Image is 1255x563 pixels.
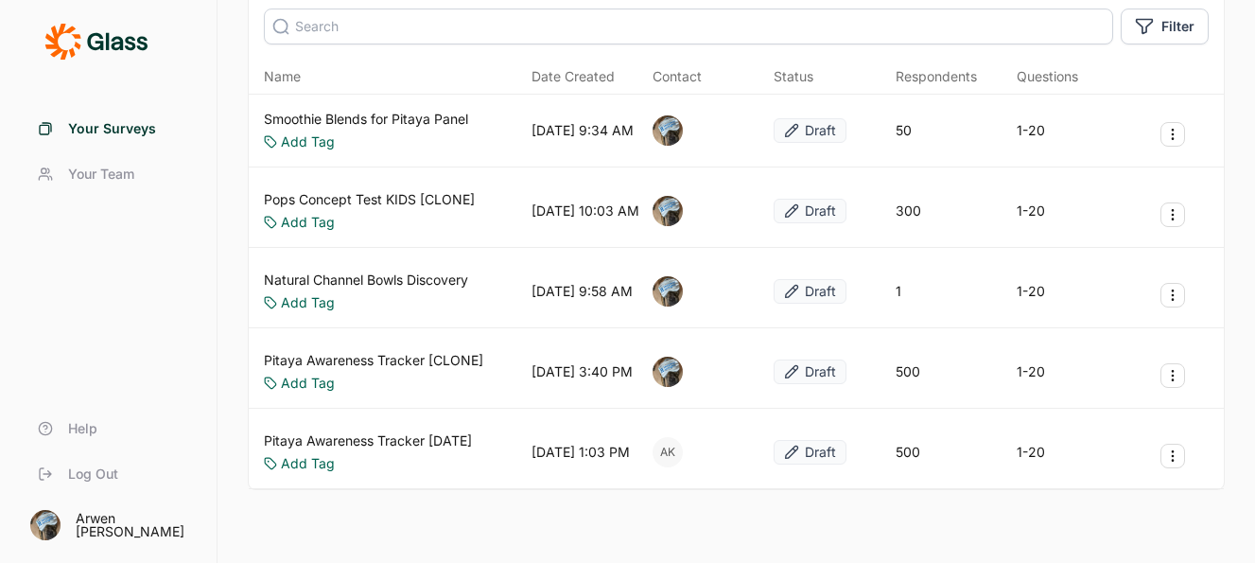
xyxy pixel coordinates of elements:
[532,362,633,381] div: [DATE] 3:40 PM
[1161,17,1194,36] span: Filter
[1160,363,1185,388] button: Survey Actions
[653,67,702,86] div: Contact
[896,362,920,381] div: 500
[281,293,335,312] a: Add Tag
[264,110,468,129] a: Smoothie Blends for Pitaya Panel
[896,282,901,301] div: 1
[1121,9,1209,44] button: Filter
[774,67,813,86] div: Status
[1160,283,1185,308] button: Survey Actions
[264,190,475,209] a: Pops Concept Test KIDS [CLONE]
[1017,282,1045,301] div: 1-20
[532,67,615,86] span: Date Created
[264,9,1113,44] input: Search
[653,437,683,467] div: AK
[68,465,118,484] span: Log Out
[264,351,483,370] a: Pitaya Awareness Tracker [CLONE]
[1017,202,1045,220] div: 1-20
[281,213,335,232] a: Add Tag
[653,357,683,387] img: ocn8z7iqvmiiaveqkfqd.png
[68,119,156,138] span: Your Surveys
[1160,122,1185,147] button: Survey Actions
[532,282,633,301] div: [DATE] 9:58 AM
[76,512,194,538] div: Arwen [PERSON_NAME]
[653,115,683,146] img: ocn8z7iqvmiiaveqkfqd.png
[774,360,846,384] button: Draft
[896,443,920,462] div: 500
[1160,444,1185,468] button: Survey Actions
[653,276,683,307] img: ocn8z7iqvmiiaveqkfqd.png
[30,510,61,540] img: ocn8z7iqvmiiaveqkfqd.png
[68,419,97,438] span: Help
[264,431,472,450] a: Pitaya Awareness Tracker [DATE]
[281,454,335,473] a: Add Tag
[532,202,639,220] div: [DATE] 10:03 AM
[264,271,468,290] a: Natural Channel Bowls Discovery
[532,121,634,140] div: [DATE] 9:34 AM
[774,199,846,223] button: Draft
[1160,202,1185,227] button: Survey Actions
[1017,67,1078,86] div: Questions
[1017,121,1045,140] div: 1-20
[774,440,846,465] button: Draft
[774,118,846,143] button: Draft
[896,202,921,220] div: 300
[653,196,683,226] img: ocn8z7iqvmiiaveqkfqd.png
[532,443,630,462] div: [DATE] 1:03 PM
[1017,362,1045,381] div: 1-20
[896,67,977,86] div: Respondents
[774,279,846,304] button: Draft
[281,132,335,151] a: Add Tag
[68,165,134,184] span: Your Team
[896,121,912,140] div: 50
[1017,443,1045,462] div: 1-20
[281,374,335,393] a: Add Tag
[264,67,301,86] span: Name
